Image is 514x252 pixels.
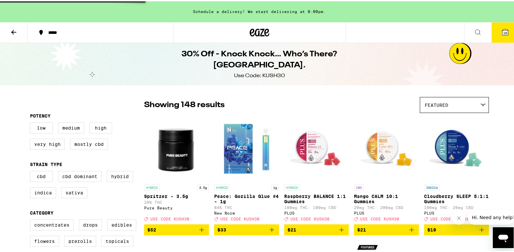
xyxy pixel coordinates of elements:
[354,223,419,234] button: Add to bag
[144,223,209,234] button: Add to bag
[424,204,489,208] p: 100mg THC: 20mg CBD
[30,209,53,214] legend: Category
[197,183,209,189] p: 3.5g
[64,234,96,245] label: Prerolls
[424,192,489,203] p: Cloudberry SLEEP 5:1:1 Gummies
[284,223,349,234] button: Add to bag
[214,223,279,234] button: Add to bag
[144,204,209,209] div: Pure Beauty
[424,183,440,189] p: INDICA
[58,121,84,132] label: Medium
[30,161,62,166] legend: Strain Type
[284,192,349,203] p: Raspberry BALANCE 1:1 Gummies
[284,115,349,223] a: Open page for Raspberry BALANCE 1:1 Gummies from PLUS
[430,216,469,220] span: USE CODE KUSH30
[354,183,364,189] p: CBD
[424,115,489,223] a: Open page for Cloudberry SLEEP 5:1:1 Gummies from PLUS
[214,204,279,208] p: 84% THC
[214,115,279,180] img: New Norm - Peace: Gorilla Glue #4 - 1g
[107,218,136,229] label: Edibles
[468,209,514,223] iframe: Message from company
[452,210,465,223] iframe: Close message
[424,210,489,214] div: PLUS
[30,234,59,245] label: Flowers
[4,5,47,10] span: Hi. Need any help?
[284,115,349,180] img: PLUS - Raspberry BALANCE 1:1 Gummies
[357,226,366,231] span: $21
[354,204,419,208] p: 20mg THC: 200mg CBD
[30,137,65,148] label: Very High
[503,30,507,34] span: 16
[214,115,279,223] a: Open page for Peace: Gorilla Glue #4 - 1g from New Norm
[101,234,133,245] label: Topicals
[214,210,279,214] div: New Norm
[144,199,209,203] p: 29% THC
[234,71,285,78] div: Use Code: KUSH30
[58,170,102,181] label: CBD Dominant
[284,183,300,189] p: HYBRID
[354,115,419,180] img: PLUS - Mango CALM 10:1 Gummies
[424,115,489,180] img: PLUS - Cloudberry SLEEP 5:1:1 Gummies
[354,192,419,203] p: Mango CALM 10:1 Gummies
[30,170,53,181] label: CBD
[30,186,56,197] label: Indica
[144,115,209,223] a: Open page for Spritzer - 3.5g from Pure Beauty
[214,192,279,203] p: Peace: Gorilla Glue #4 - 1g
[144,192,209,198] p: Spritzer - 3.5g
[214,183,230,189] p: HYBRID
[354,115,419,223] a: Open page for Mango CALM 10:1 Gummies from PLUS
[284,210,349,214] div: PLUS
[360,216,399,220] span: USE CODE KUSH30
[354,210,419,214] div: PLUS
[290,216,330,220] span: USE CODE KUSH30
[141,48,378,70] h1: 30% Off - Knock Knock… Who’s There? [GEOGRAPHIC_DATA].
[425,101,448,106] span: Featured
[150,216,189,220] span: USE CODE KUSH30
[284,204,349,208] p: 100mg THC: 100mg CBD
[30,112,51,117] legend: Potency
[144,115,209,180] img: Pure Beauty - Spritzer - 3.5g
[30,218,74,229] label: Concentrates
[79,218,102,229] label: Drops
[220,216,259,220] span: USE CODE KUSH30
[30,121,53,132] label: Low
[287,226,296,231] span: $21
[70,137,108,148] label: Mostly CBD
[217,226,226,231] span: $33
[493,226,514,247] iframe: Button to launch messaging window
[424,223,489,234] button: Add to bag
[427,226,436,231] span: $19
[107,170,133,181] label: Hybrid
[147,226,156,231] span: $52
[144,183,160,189] p: HYBRID
[61,186,87,197] label: Sativa
[271,183,279,189] p: 1g
[144,98,225,109] p: Showing 148 results
[89,121,112,132] label: High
